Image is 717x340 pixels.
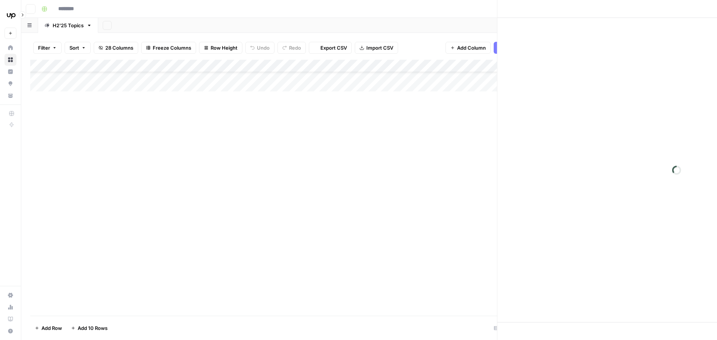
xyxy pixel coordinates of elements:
span: Undo [257,44,270,52]
img: Upwork Logo [4,9,18,22]
a: Your Data [4,90,16,102]
a: Learning Hub [4,313,16,325]
span: Add Row [41,324,62,332]
span: Redo [289,44,301,52]
button: Row Height [199,42,242,54]
a: H2'25 Topics [38,18,98,33]
button: 28 Columns [94,42,138,54]
span: Sort [69,44,79,52]
span: Row Height [211,44,238,52]
button: Add 10 Rows [66,322,112,334]
span: Export CSV [320,44,347,52]
button: Filter [33,42,62,54]
a: Insights [4,66,16,78]
button: Help + Support [4,325,16,337]
button: Import CSV [355,42,398,54]
button: Export CSV [309,42,352,54]
button: Redo [277,42,306,54]
a: Browse [4,54,16,66]
button: Add Row [30,322,66,334]
span: Freeze Columns [153,44,191,52]
span: 28 Columns [105,44,133,52]
span: Add 10 Rows [78,324,108,332]
a: Opportunities [4,78,16,90]
button: Workspace: Upwork [4,6,16,25]
div: H2'25 Topics [53,22,84,29]
a: Home [4,42,16,54]
button: Freeze Columns [141,42,196,54]
a: Settings [4,289,16,301]
button: Sort [65,42,91,54]
a: Usage [4,301,16,313]
span: Filter [38,44,50,52]
button: Undo [245,42,274,54]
